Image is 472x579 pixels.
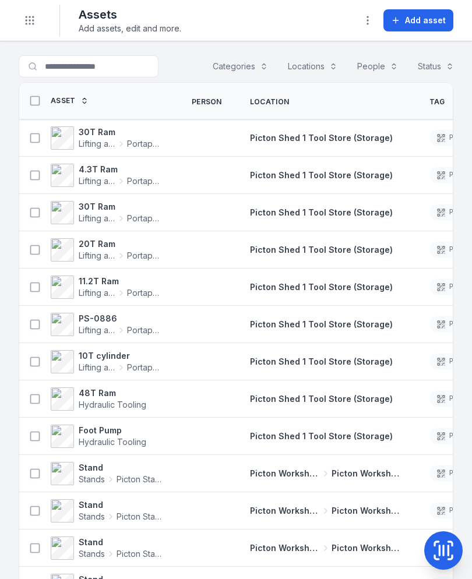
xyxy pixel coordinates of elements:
button: Status [410,55,462,77]
span: Portapower Ram [127,175,164,187]
strong: 11.2T Ram [79,276,164,287]
span: Picton Stands [117,548,164,560]
span: Stands [79,511,105,522]
a: Picton Shed 1 Tool Store (Storage) [250,170,393,181]
a: 10T cylinderLifting and Pulling ToolsPortapower Ram [51,350,164,373]
strong: 4.3T Ram [79,164,164,175]
a: PS-0886Lifting and Pulling ToolsPortapower Ram [51,313,164,336]
span: Picton Shed 1 Tool Store (Storage) [250,207,393,217]
a: StandStandsPicton Stands [51,462,164,485]
span: Picton Stands [117,474,164,485]
h2: Assets [79,6,181,23]
span: Picton Shed 1 Tool Store (Storage) [250,319,393,329]
a: StandStandsPicton Stands [51,499,164,522]
a: 30T RamLifting and Pulling ToolsPortapower Ram [51,201,164,224]
a: Picton Shed 1 Tool Store (Storage) [250,132,393,144]
span: Lifting and Pulling Tools [79,175,115,187]
a: Picton Shed 1 Tool Store (Storage) [250,356,393,368]
a: 4.3T RamLifting and Pulling ToolsPortapower Ram [51,164,164,187]
a: Picton Shed 1 Tool Store (Storage) [250,430,393,442]
span: Portapower Ram [127,213,164,224]
span: Portapower Ram [127,138,164,150]
strong: 48T Ram [79,387,146,399]
a: Picton Shed 1 Tool Store (Storage) [250,393,393,405]
a: Picton Shed 1 Tool Store (Storage) [250,244,393,256]
span: Picton Workshops & Bays [250,468,320,479]
span: Lifting and Pulling Tools [79,138,115,150]
a: 48T RamHydraulic Tooling [51,387,146,411]
span: Portapower Ram [127,250,164,262]
span: Lifting and Pulling Tools [79,213,115,224]
a: Picton Workshops & BaysPicton Workshop 1 [250,505,401,517]
span: Picton Workshops & Bays [250,542,320,554]
a: Picton Shed 1 Tool Store (Storage) [250,319,393,330]
span: Picton Shed 1 Tool Store (Storage) [250,245,393,255]
a: Picton Shed 1 Tool Store (Storage) [250,207,393,218]
span: Location [250,97,289,107]
a: 20T RamLifting and Pulling ToolsPortapower Ram [51,238,164,262]
strong: Stand [79,536,164,548]
span: Person [192,97,222,107]
span: Picton Shed 1 Tool Store (Storage) [250,282,393,292]
span: Portapower Ram [127,324,164,336]
button: Categories [205,55,276,77]
strong: 30T Ram [79,126,164,138]
span: Picton Shed 1 Tool Store (Storage) [250,356,393,366]
span: Stands [79,474,105,485]
span: Asset [51,96,76,105]
a: Picton Shed 1 Tool Store (Storage) [250,281,393,293]
strong: 10T cylinder [79,350,164,362]
span: Lifting and Pulling Tools [79,287,115,299]
button: Toggle navigation [19,9,41,31]
span: Picton Shed 1 Tool Store (Storage) [250,394,393,404]
button: Locations [280,55,345,77]
strong: Stand [79,462,164,474]
a: Picton Workshops & BaysPicton Workshop 1 [250,468,401,479]
span: Picton Shed 1 Tool Store (Storage) [250,170,393,180]
span: Portapower Ram [127,287,164,299]
a: 11.2T RamLifting and Pulling ToolsPortapower Ram [51,276,164,299]
button: People [350,55,406,77]
strong: 20T Ram [79,238,164,250]
a: StandStandsPicton Stands [51,536,164,560]
span: Picton Workshop 1 [332,542,401,554]
strong: Foot Pump [79,425,146,436]
a: Picton Workshops & BaysPicton Workshop 1 [250,542,401,554]
span: Picton Shed 1 Tool Store (Storage) [250,133,393,143]
span: Portapower Ram [127,362,164,373]
span: Picton Workshops & Bays [250,505,320,517]
span: Picton Workshop 1 [332,505,401,517]
strong: Stand [79,499,164,511]
a: Foot PumpHydraulic Tooling [51,425,146,448]
span: Lifting and Pulling Tools [79,324,115,336]
span: Picton Shed 1 Tool Store (Storage) [250,431,393,441]
span: Stands [79,548,105,560]
a: Asset [51,96,89,105]
span: Hydraulic Tooling [79,400,146,409]
span: Add assets, edit and more. [79,23,181,34]
strong: PS-0886 [79,313,164,324]
span: Lifting and Pulling Tools [79,362,115,373]
a: 30T RamLifting and Pulling ToolsPortapower Ram [51,126,164,150]
button: Add asset [383,9,453,31]
span: Hydraulic Tooling [79,437,146,447]
span: Picton Stands [117,511,164,522]
strong: 30T Ram [79,201,164,213]
span: Tag [429,97,445,107]
span: Add asset [405,15,446,26]
span: Lifting and Pulling Tools [79,250,115,262]
span: Picton Workshop 1 [332,468,401,479]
